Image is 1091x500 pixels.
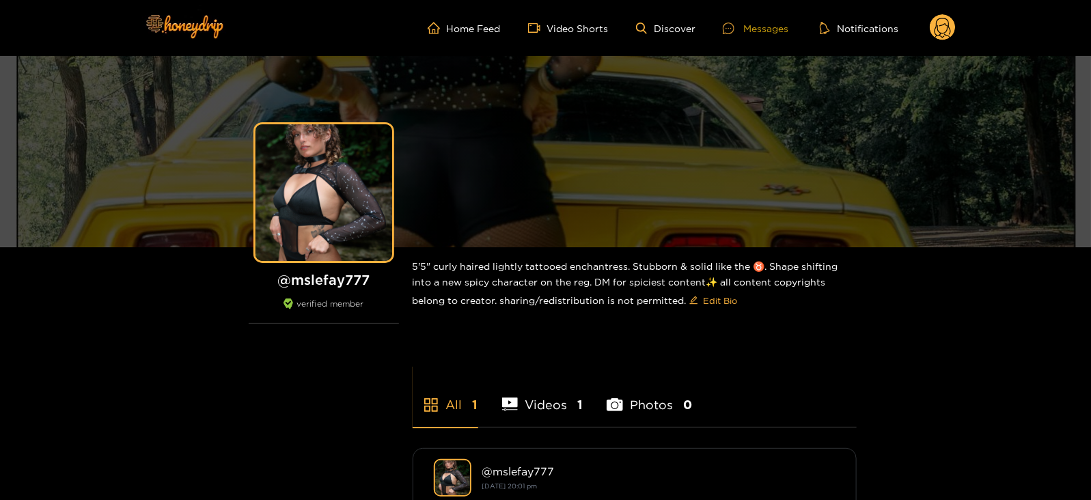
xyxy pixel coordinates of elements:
[434,459,471,497] img: mslefay777
[428,22,501,34] a: Home Feed
[423,397,439,413] span: appstore
[528,22,547,34] span: video-camera
[577,396,583,413] span: 1
[413,247,857,322] div: 5'5" curly haired lightly tattooed enchantress. Stubborn & solid like the ♉️. Shape shifting into...
[249,298,399,324] div: verified member
[687,290,741,311] button: editEdit Bio
[704,294,738,307] span: Edit Bio
[482,482,538,490] small: [DATE] 20:01 pm
[683,396,692,413] span: 0
[816,21,902,35] button: Notifications
[249,271,399,288] h1: @ mslefay777
[473,396,478,413] span: 1
[607,365,692,427] li: Photos
[502,365,583,427] li: Videos
[689,296,698,306] span: edit
[482,465,835,477] div: @ mslefay777
[428,22,447,34] span: home
[413,365,478,427] li: All
[723,20,788,36] div: Messages
[528,22,609,34] a: Video Shorts
[636,23,695,34] a: Discover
